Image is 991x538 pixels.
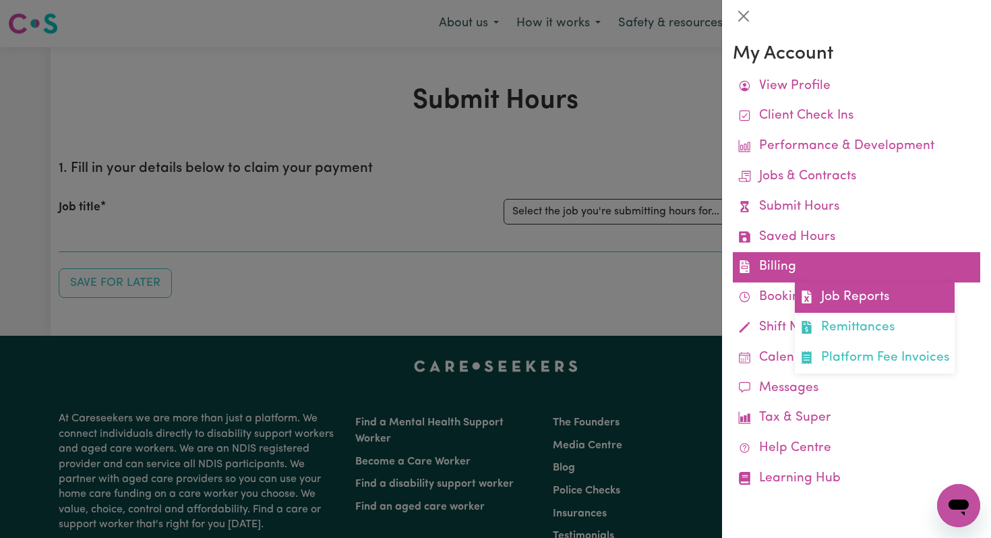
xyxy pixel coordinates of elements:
a: Help Centre [733,434,980,464]
a: BillingJob ReportsRemittancesPlatform Fee Invoices [733,252,980,282]
a: Bookings [733,282,980,313]
iframe: Button to launch messaging window [937,484,980,527]
a: Job Reports [795,282,955,313]
a: Messages [733,373,980,404]
a: Learning Hub [733,464,980,494]
a: Calendar [733,343,980,373]
a: Jobs & Contracts [733,162,980,192]
a: Remittances [795,313,955,343]
button: Close [733,5,754,27]
a: Performance & Development [733,131,980,162]
h3: My Account [733,43,980,66]
a: Saved Hours [733,222,980,253]
a: Shift Notes [733,313,980,343]
a: Submit Hours [733,192,980,222]
a: Platform Fee Invoices [795,343,955,373]
a: Tax & Super [733,403,980,434]
a: Client Check Ins [733,101,980,131]
a: View Profile [733,71,980,102]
